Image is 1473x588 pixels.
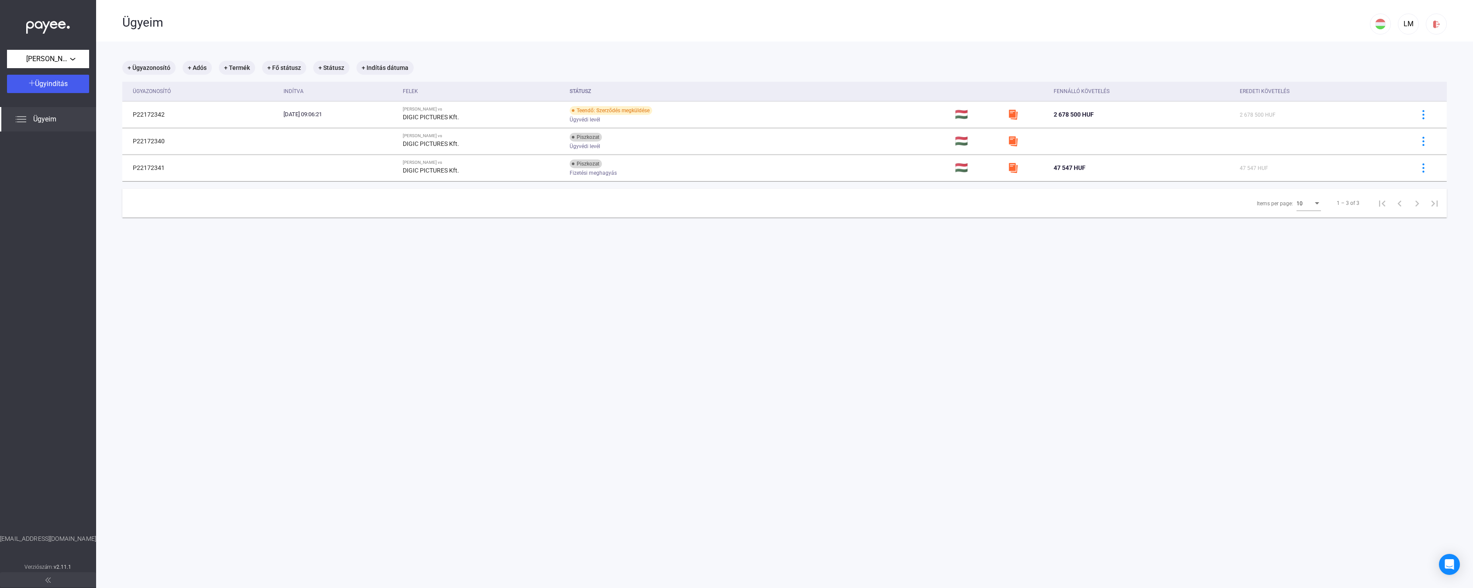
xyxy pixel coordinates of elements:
[570,133,602,142] div: Piszkozat
[1008,163,1018,173] img: szamlazzhu-mini
[570,159,602,168] div: Piszkozat
[1414,105,1432,124] button: more-blue
[403,167,459,174] strong: DIGIC PICTURES Kft.
[1408,194,1426,212] button: Next page
[403,107,563,112] div: [PERSON_NAME] vs
[29,80,35,86] img: plus-white.svg
[1432,20,1441,29] img: logout-red
[1370,14,1391,35] button: HU
[403,86,563,97] div: Felek
[284,86,304,97] div: Indítva
[1398,14,1419,35] button: LM
[951,128,1004,154] td: 🇭🇺
[1257,198,1293,209] div: Items per page:
[951,155,1004,181] td: 🇭🇺
[1240,112,1276,118] span: 2 678 500 HUF
[16,114,26,125] img: list.svg
[33,114,56,125] span: Ügyeim
[133,86,277,97] div: Ügyazonosító
[219,61,255,75] mat-chip: + Termék
[403,140,459,147] strong: DIGIC PICTURES Kft.
[1375,19,1386,29] img: HU
[7,75,89,93] button: Ügyindítás
[122,101,280,128] td: P22172342
[1240,86,1403,97] div: Eredeti követelés
[122,15,1370,30] div: Ügyeim
[1414,159,1432,177] button: more-blue
[1419,163,1428,173] img: more-blue
[284,86,396,97] div: Indítva
[403,86,418,97] div: Felek
[7,50,89,68] button: [PERSON_NAME][GEOGRAPHIC_DATA]
[1054,164,1086,171] span: 47 547 HUF
[356,61,414,75] mat-chip: + Indítás dátuma
[1391,194,1408,212] button: Previous page
[1240,86,1290,97] div: Eredeti követelés
[122,155,280,181] td: P22172341
[35,80,68,88] span: Ügyindítás
[45,578,51,583] img: arrow-double-left-grey.svg
[1373,194,1391,212] button: First page
[570,141,600,152] span: Ügyvédi levél
[122,61,176,75] mat-chip: + Ügyazonosító
[54,564,72,570] strong: v2.11.1
[1439,554,1460,575] div: Open Intercom Messenger
[1054,86,1233,97] div: Fennálló követelés
[26,16,70,34] img: white-payee-white-dot.svg
[284,110,396,119] div: [DATE] 09:06:21
[133,86,171,97] div: Ügyazonosító
[1008,109,1018,120] img: szamlazzhu-mini
[1414,132,1432,150] button: more-blue
[1297,198,1321,208] mat-select: Items per page:
[403,133,563,138] div: [PERSON_NAME] vs
[570,114,600,125] span: Ügyvédi levél
[1426,194,1443,212] button: Last page
[1419,137,1428,146] img: more-blue
[1054,111,1094,118] span: 2 678 500 HUF
[566,82,951,101] th: Státusz
[570,106,652,115] div: Teendő: Szerződés megküldése
[1419,110,1428,119] img: more-blue
[183,61,212,75] mat-chip: + Adós
[403,114,459,121] strong: DIGIC PICTURES Kft.
[313,61,349,75] mat-chip: + Státusz
[1426,14,1447,35] button: logout-red
[570,168,617,178] span: Fizetési meghagyás
[1337,198,1359,208] div: 1 – 3 of 3
[1401,19,1416,29] div: LM
[1008,136,1018,146] img: szamlazzhu-mini
[403,160,563,165] div: [PERSON_NAME] vs
[262,61,306,75] mat-chip: + Fő státusz
[1054,86,1110,97] div: Fennálló követelés
[122,128,280,154] td: P22172340
[1240,165,1268,171] span: 47 547 HUF
[951,101,1004,128] td: 🇭🇺
[26,54,70,64] span: [PERSON_NAME][GEOGRAPHIC_DATA]
[1297,201,1303,207] span: 10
